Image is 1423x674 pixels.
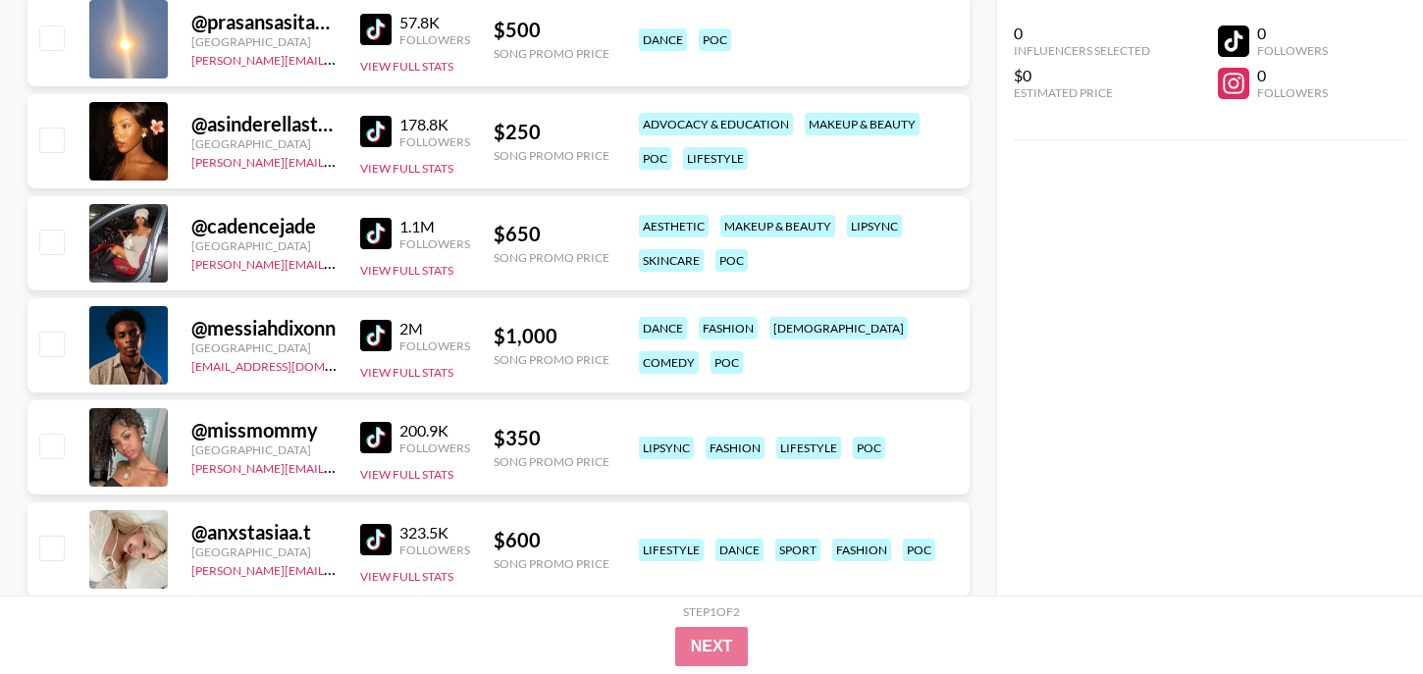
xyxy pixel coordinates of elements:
div: 200.9K [399,421,470,441]
div: Followers [1257,85,1328,100]
div: lifestyle [639,539,704,561]
img: TikTok [360,320,392,351]
div: @ asinderellastory [191,112,337,136]
div: Followers [399,441,470,455]
div: Song Promo Price [494,250,609,265]
div: [GEOGRAPHIC_DATA] [191,340,337,355]
div: Song Promo Price [494,352,609,367]
img: TikTok [360,218,392,249]
div: lifestyle [776,437,841,459]
div: fashion [832,539,891,561]
div: makeup & beauty [805,113,920,135]
div: 2M [399,319,470,338]
div: $ 1,000 [494,324,609,348]
div: dance [639,28,687,51]
div: @ prasansasitaula [191,10,337,34]
button: View Full Stats [360,161,453,176]
div: dance [715,539,764,561]
div: 0 [1014,24,1150,43]
a: [PERSON_NAME][EMAIL_ADDRESS][DOMAIN_NAME] [191,151,482,170]
img: TikTok [360,524,392,555]
div: lipsync [847,215,902,237]
button: View Full Stats [360,263,453,278]
div: @ messiahdixonn [191,316,337,340]
div: 178.8K [399,115,470,134]
div: Song Promo Price [494,556,609,571]
div: 57.8K [399,13,470,32]
div: $0 [1014,66,1150,85]
div: dance [639,317,687,339]
button: View Full Stats [360,365,453,380]
div: advocacy & education [639,113,793,135]
div: [GEOGRAPHIC_DATA] [191,442,337,457]
div: comedy [639,351,699,374]
a: [EMAIL_ADDRESS][DOMAIN_NAME] [191,355,389,374]
div: [GEOGRAPHIC_DATA] [191,238,337,253]
div: poc [711,351,743,374]
div: 0 [1257,24,1328,43]
div: $ 600 [494,528,609,552]
div: poc [699,28,731,51]
div: Influencers Selected [1014,43,1150,58]
div: $ 250 [494,120,609,144]
div: poc [853,437,885,459]
div: Song Promo Price [494,454,609,469]
a: [PERSON_NAME][EMAIL_ADDRESS][DOMAIN_NAME] [191,49,482,68]
iframe: Drift Widget Chat Controller [1325,576,1399,650]
a: [PERSON_NAME][EMAIL_ADDRESS][DOMAIN_NAME] [191,253,482,272]
div: skincare [639,249,704,272]
div: [DEMOGRAPHIC_DATA] [769,317,908,339]
div: aesthetic [639,215,709,237]
div: 0 [1257,66,1328,85]
button: View Full Stats [360,467,453,482]
div: Song Promo Price [494,46,609,61]
button: View Full Stats [360,569,453,584]
div: fashion [706,437,764,459]
div: 1.1M [399,217,470,236]
img: TikTok [360,14,392,45]
div: lifestyle [683,147,748,170]
a: [PERSON_NAME][EMAIL_ADDRESS][DOMAIN_NAME] [191,559,482,578]
div: Followers [399,236,470,251]
div: poc [715,249,748,272]
div: poc [903,539,935,561]
div: lipsync [639,437,694,459]
div: Step 1 of 2 [683,604,740,619]
div: poc [639,147,671,170]
div: Song Promo Price [494,148,609,163]
div: [GEOGRAPHIC_DATA] [191,136,337,151]
button: Next [675,627,749,666]
div: sport [775,539,820,561]
button: View Full Stats [360,59,453,74]
div: $ 500 [494,18,609,42]
div: 323.5K [399,523,470,543]
img: TikTok [360,116,392,147]
div: makeup & beauty [720,215,835,237]
div: [GEOGRAPHIC_DATA] [191,544,337,559]
div: [GEOGRAPHIC_DATA] [191,34,337,49]
img: TikTok [360,422,392,453]
div: Followers [399,32,470,47]
a: [PERSON_NAME][EMAIL_ADDRESS][DOMAIN_NAME] [191,457,482,476]
div: Followers [1257,43,1328,58]
div: fashion [699,317,758,339]
div: @ missmommy [191,418,337,442]
div: @ anxstasiaa.t [191,520,337,544]
div: Estimated Price [1014,85,1150,100]
div: Followers [399,338,470,353]
div: $ 350 [494,426,609,450]
div: @ cadencejade [191,214,337,238]
div: Followers [399,543,470,557]
div: $ 650 [494,222,609,246]
div: Followers [399,134,470,149]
